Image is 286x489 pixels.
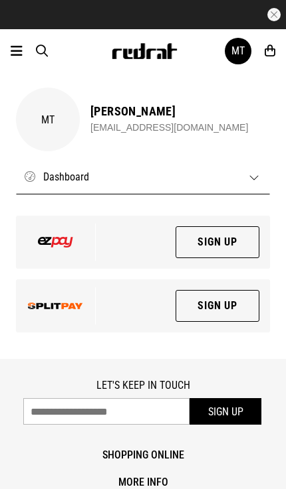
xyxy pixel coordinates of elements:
a: Sign Up [176,226,259,258]
img: ezpay [38,237,73,247]
iframe: Customer reviews powered by Trustpilot [48,8,238,21]
div: [EMAIL_ADDRESS][DOMAIN_NAME] [90,119,248,135]
img: splitpay [28,303,83,309]
p: More Info [11,476,275,488]
button: Sign up [190,398,261,425]
img: Redrat logo [111,43,178,59]
a: Sign Up [176,290,259,322]
div: MT [231,44,245,57]
p: Shopping Online [11,449,275,461]
button: Dashboard [16,159,270,194]
label: Let's keep in touch [23,379,263,391]
div: MT [16,88,80,151]
div: [PERSON_NAME] [90,104,248,119]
